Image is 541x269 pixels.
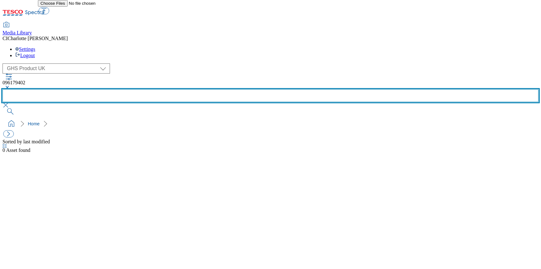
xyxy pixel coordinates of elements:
span: Charlotte [PERSON_NAME] [8,36,68,41]
a: Media Library [3,22,32,36]
span: Sorted by last modified [3,139,50,144]
span: 096179402 [3,80,25,85]
a: Home [28,121,40,126]
span: CI [3,36,8,41]
span: Media Library [3,30,32,35]
nav: breadcrumb [3,118,538,130]
span: Asset found [3,147,30,153]
a: Logout [15,53,35,58]
a: home [6,119,16,129]
a: Settings [15,46,35,52]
